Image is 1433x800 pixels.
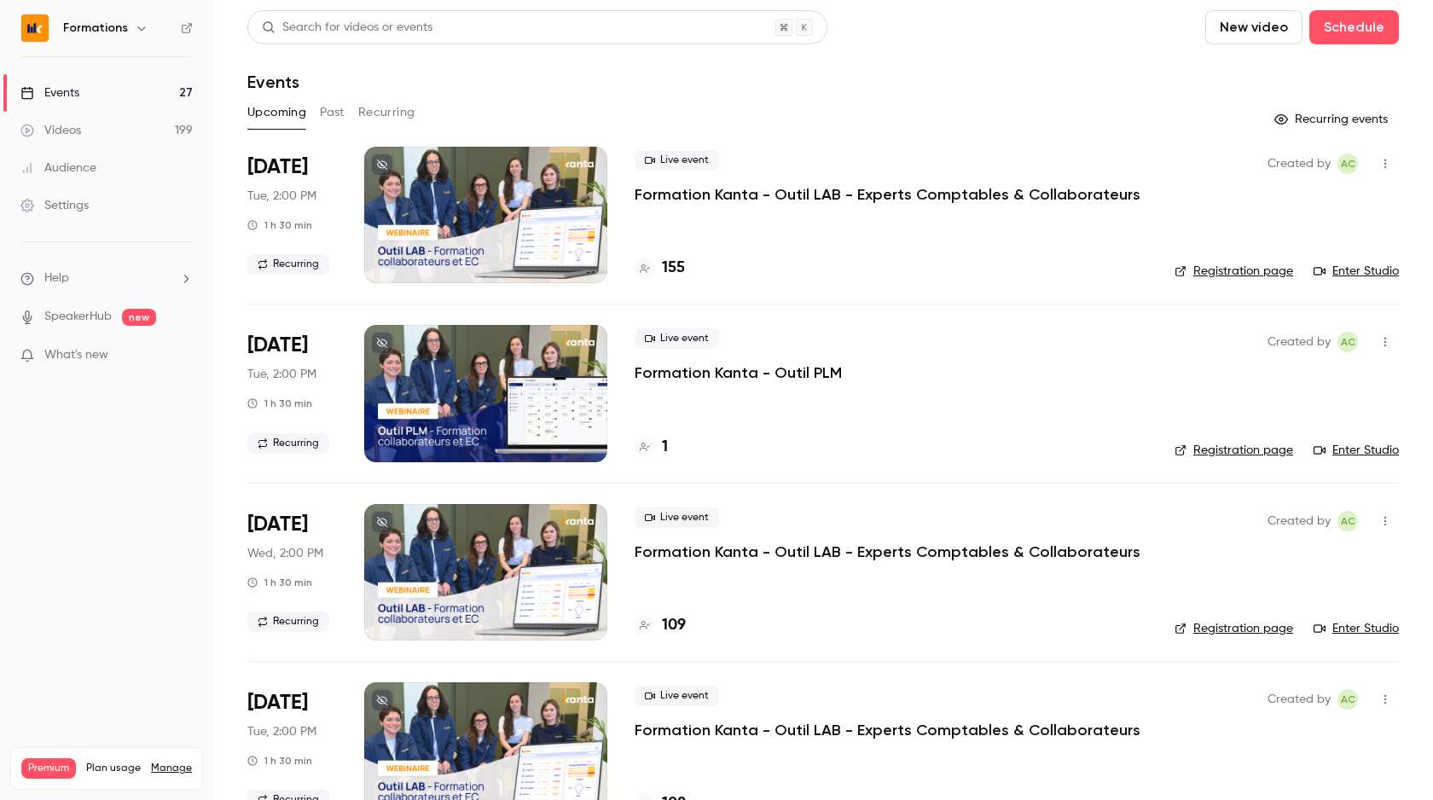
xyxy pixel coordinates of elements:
[635,720,1140,740] a: Formation Kanta - Outil LAB - Experts Comptables & Collaborateurs
[1337,511,1358,531] span: Anaïs Cachelou
[1267,106,1399,133] button: Recurring events
[247,612,329,632] span: Recurring
[635,686,719,706] span: Live event
[635,436,668,459] a: 1
[662,614,686,637] h4: 109
[20,197,89,214] div: Settings
[1341,689,1355,710] span: AC
[1314,442,1399,459] a: Enter Studio
[635,184,1140,205] a: Formation Kanta - Outil LAB - Experts Comptables & Collaborateurs
[247,188,316,205] span: Tue, 2:00 PM
[1268,689,1331,710] span: Created by
[662,257,685,280] h4: 155
[1268,511,1331,531] span: Created by
[247,147,337,283] div: Sep 2 Tue, 2:00 PM (Europe/Paris)
[20,84,79,101] div: Events
[1314,620,1399,637] a: Enter Studio
[1175,263,1293,280] a: Registration page
[172,348,193,363] iframe: Noticeable Trigger
[20,270,193,287] li: help-dropdown-opener
[20,159,96,177] div: Audience
[44,346,108,364] span: What's new
[63,20,128,37] h6: Formations
[247,511,308,538] span: [DATE]
[635,614,686,637] a: 109
[247,366,316,383] span: Tue, 2:00 PM
[1309,10,1399,44] button: Schedule
[247,325,337,461] div: Sep 2 Tue, 2:00 PM (Europe/Paris)
[1175,620,1293,637] a: Registration page
[320,99,345,126] button: Past
[1341,154,1355,174] span: AC
[247,99,306,126] button: Upcoming
[635,542,1140,562] a: Formation Kanta - Outil LAB - Experts Comptables & Collaborateurs
[1341,332,1355,352] span: AC
[247,72,299,92] h1: Events
[662,436,668,459] h4: 1
[1268,332,1331,352] span: Created by
[635,328,719,349] span: Live event
[247,433,329,454] span: Recurring
[21,14,49,42] img: Formations
[1175,442,1293,459] a: Registration page
[1337,154,1358,174] span: Anaïs Cachelou
[44,308,112,326] a: SpeakerHub
[1337,332,1358,352] span: Anaïs Cachelou
[151,762,192,775] a: Manage
[635,362,842,383] a: Formation Kanta - Outil PLM
[1337,689,1358,710] span: Anaïs Cachelou
[247,397,312,410] div: 1 h 30 min
[44,270,69,287] span: Help
[247,545,323,562] span: Wed, 2:00 PM
[1314,263,1399,280] a: Enter Studio
[247,689,308,716] span: [DATE]
[358,99,415,126] button: Recurring
[247,576,312,589] div: 1 h 30 min
[247,218,312,232] div: 1 h 30 min
[635,150,719,171] span: Live event
[122,309,156,326] span: new
[247,504,337,641] div: Sep 3 Wed, 2:00 PM (Europe/Paris)
[1205,10,1302,44] button: New video
[1341,511,1355,531] span: AC
[1268,154,1331,174] span: Created by
[247,754,312,768] div: 1 h 30 min
[262,19,432,37] div: Search for videos or events
[247,332,308,359] span: [DATE]
[247,254,329,275] span: Recurring
[86,762,141,775] span: Plan usage
[635,257,685,280] a: 155
[20,122,81,139] div: Videos
[21,758,76,779] span: Premium
[247,723,316,740] span: Tue, 2:00 PM
[247,154,308,181] span: [DATE]
[635,507,719,528] span: Live event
